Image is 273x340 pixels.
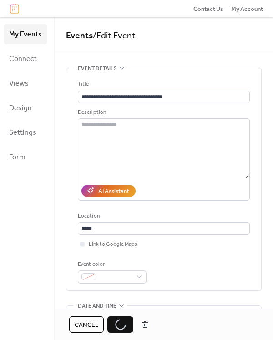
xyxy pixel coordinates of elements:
[10,4,19,14] img: logo
[9,27,42,42] span: My Events
[4,49,47,69] a: Connect
[9,126,36,140] span: Settings
[93,27,136,44] span: / Edit Event
[9,150,25,165] span: Form
[4,73,47,93] a: Views
[78,212,248,221] div: Location
[4,122,47,142] a: Settings
[4,24,47,44] a: My Events
[78,108,248,117] div: Description
[231,5,263,14] span: My Account
[231,4,263,13] a: My Account
[9,101,32,116] span: Design
[89,240,137,249] span: Link to Google Maps
[193,4,223,13] a: Contact Us
[4,98,47,118] a: Design
[78,301,116,310] span: Date and time
[78,80,248,89] div: Title
[9,76,29,91] span: Views
[75,320,98,330] span: Cancel
[78,64,117,73] span: Event details
[66,27,93,44] a: Events
[81,185,136,197] button: AI Assistant
[69,316,104,333] button: Cancel
[98,187,129,196] div: AI Assistant
[4,147,47,167] a: Form
[9,52,37,66] span: Connect
[78,260,145,269] div: Event color
[193,5,223,14] span: Contact Us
